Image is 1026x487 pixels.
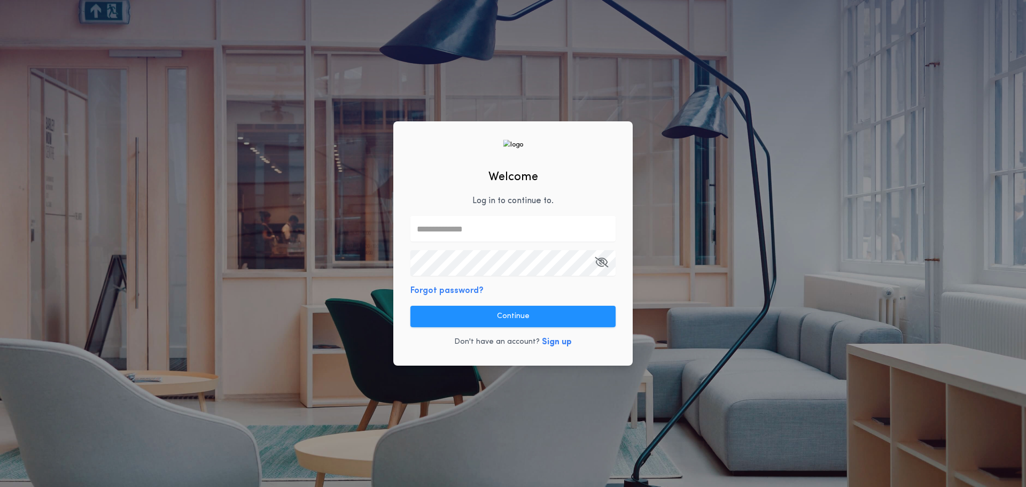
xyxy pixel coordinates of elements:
p: Don't have an account? [454,337,540,347]
img: logo [503,140,523,150]
h2: Welcome [488,168,538,186]
button: Continue [410,306,616,327]
p: Log in to continue to . [472,195,554,207]
button: Forgot password? [410,284,484,297]
button: Sign up [542,336,572,349]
